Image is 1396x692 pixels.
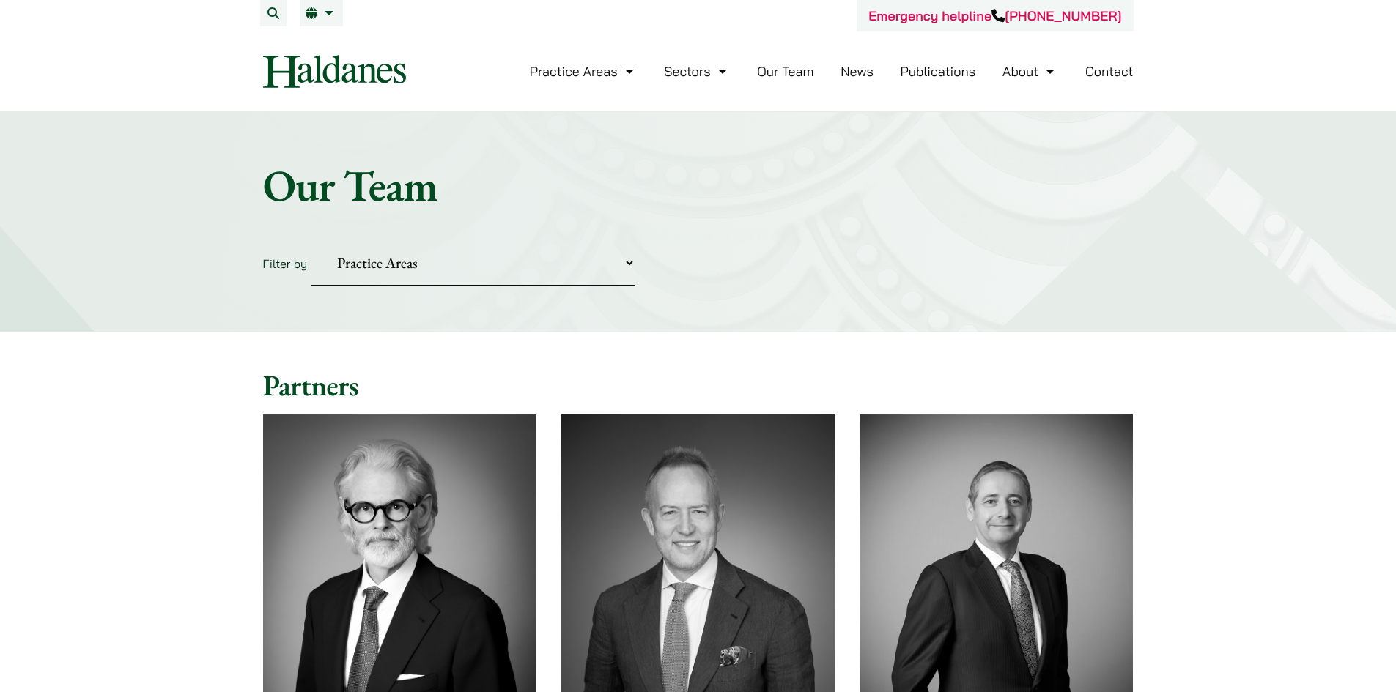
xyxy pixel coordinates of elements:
[757,63,813,80] a: Our Team
[841,63,874,80] a: News
[664,63,730,80] a: Sectors
[263,55,406,88] img: Logo of Haldanes
[263,368,1134,403] h2: Partners
[530,63,638,80] a: Practice Areas
[306,7,337,19] a: EN
[263,159,1134,212] h1: Our Team
[263,256,308,271] label: Filter by
[868,7,1121,24] a: Emergency helpline[PHONE_NUMBER]
[901,63,976,80] a: Publications
[1002,63,1058,80] a: About
[1085,63,1134,80] a: Contact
